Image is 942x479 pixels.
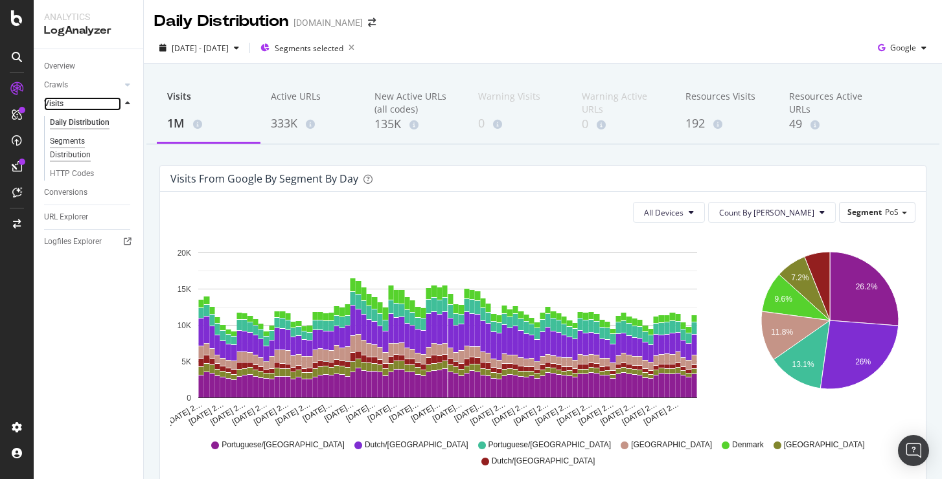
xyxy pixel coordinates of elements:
span: Segment [847,206,882,217]
button: Segments selected [255,38,360,58]
div: LogAnalyzer [44,23,133,38]
a: Overview [44,60,134,73]
div: Warning Active URLs [582,90,665,116]
span: [GEOGRAPHIC_DATA] [784,440,865,451]
div: URL Explorer [44,210,88,224]
button: Count By [PERSON_NAME] [708,202,836,223]
span: Denmark [732,440,764,451]
text: 26% [855,357,871,366]
div: arrow-right-arrow-left [368,18,376,27]
div: Visits [167,90,250,115]
text: 20K [178,249,191,258]
text: 26.2% [856,282,878,291]
text: 10K [178,321,191,330]
div: New Active URLs (all codes) [374,90,457,116]
text: 0 [187,394,191,403]
div: 0 [582,116,665,133]
div: 1M [167,115,250,132]
div: Logfiles Explorer [44,235,102,249]
div: 49 [789,116,872,133]
div: 135K [374,116,457,133]
button: All Devices [633,202,705,223]
svg: A chart. [170,233,724,427]
a: HTTP Codes [50,167,134,181]
div: Open Intercom Messenger [898,435,929,466]
div: Daily Distribution [50,116,109,129]
text: 15K [178,285,191,294]
div: [DOMAIN_NAME] [293,16,363,29]
a: URL Explorer [44,210,134,224]
div: Crawls [44,78,68,92]
span: All Devices [644,207,684,218]
text: 11.8% [771,328,793,337]
div: Resources Visits [685,90,768,115]
span: Google [890,42,916,53]
div: Analytics [44,10,133,23]
div: Conversions [44,186,87,199]
div: Overview [44,60,75,73]
span: PoS [885,206,899,217]
div: 333K [271,115,354,132]
div: Warning Visits [478,90,561,115]
span: Portuguese/[GEOGRAPHIC_DATA] [488,440,612,451]
a: Conversions [44,186,134,199]
div: Resources Active URLs [789,90,872,116]
button: Google [873,38,932,58]
text: 9.6% [775,295,793,304]
div: 0 [478,115,561,132]
span: Dutch/[GEOGRAPHIC_DATA] [365,440,468,451]
span: Count By Day [719,207,814,218]
text: 7.2% [791,273,809,282]
div: Visits from google by Segment by Day [170,172,358,185]
a: Logfiles Explorer [44,235,134,249]
span: [DATE] - [DATE] [172,43,229,54]
div: Visits [44,97,63,111]
span: Portuguese/[GEOGRAPHIC_DATA] [222,440,345,451]
text: 5K [181,357,191,366]
span: [GEOGRAPHIC_DATA] [631,440,712,451]
span: Segments selected [275,43,343,54]
a: Segments Distribution [50,135,134,162]
a: Crawls [44,78,121,92]
div: Daily Distribution [154,10,288,32]
div: HTTP Codes [50,167,94,181]
a: Daily Distribution [50,116,134,129]
svg: A chart. [744,233,915,427]
div: Active URLs [271,90,354,115]
div: 192 [685,115,768,132]
span: Dutch/[GEOGRAPHIC_DATA] [492,456,595,467]
a: Visits [44,97,121,111]
button: [DATE] - [DATE] [154,38,244,58]
text: 13.1% [792,360,814,369]
div: Segments Distribution [50,135,122,162]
